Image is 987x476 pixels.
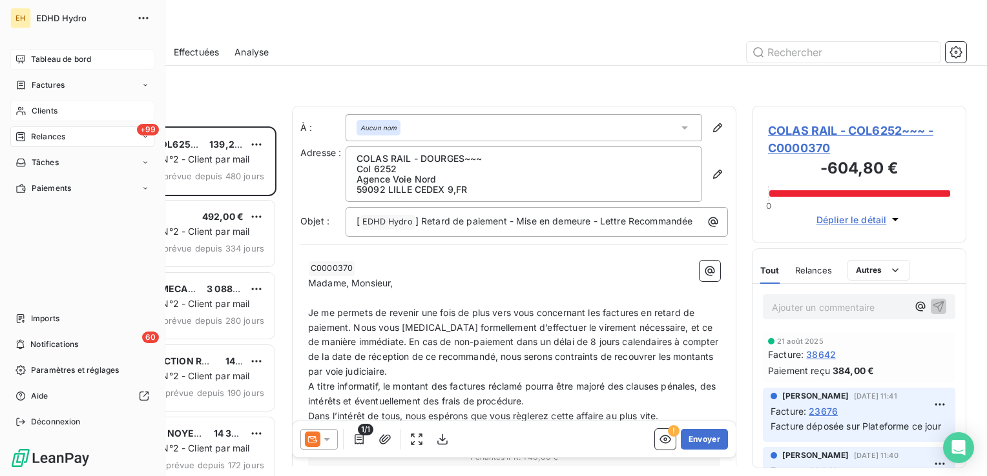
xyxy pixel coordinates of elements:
[10,386,154,406] a: Aide
[32,79,65,91] span: Factures
[31,390,48,402] span: Aide
[358,424,373,435] span: 1/1
[165,388,264,398] span: prévue depuis 190 jours
[92,154,250,164] span: Plan de relance N°2 - Client par mail
[163,315,264,326] span: prévue depuis 280 jours
[357,215,360,226] span: [
[32,105,57,117] span: Clients
[308,307,722,377] span: Je me permets de revenir une fois de plus vers vous concernant les factures en retard de paiement...
[777,337,824,345] span: 21 août 2025
[809,404,838,418] span: 23676
[308,410,658,421] span: Dans l’intérêt de tous, nous espérons que vous règlerez cette affaire au plus vite.
[681,429,728,450] button: Envoyer
[768,157,950,183] h3: -604,80 €
[357,164,691,174] p: Col 6252
[32,157,59,168] span: Tâches
[310,464,718,476] span: Pénalités de retard : + 29,29 €
[308,381,718,406] span: A titre informatif, le montant des factures réclamé pourra être majoré des clauses pénales, des i...
[357,174,691,184] p: Agence Voie Nord
[308,277,393,288] span: Madame, Monsieur,
[32,183,71,194] span: Paiements
[854,392,897,400] span: [DATE] 11:41
[92,370,250,381] span: Plan de relance N°2 - Client par mail
[62,126,276,476] div: grid
[163,171,264,181] span: prévue depuis 480 jours
[771,421,941,431] span: Facture déposée sur Plateforme ce jour
[92,298,250,309] span: Plan de relance N°2 - Client par mail
[36,13,129,23] span: EDHD Hydro
[847,260,910,281] button: Autres
[360,215,415,230] span: EDHD Hydro
[357,184,691,195] p: 59092 LILLE CEDEX 9 , FR
[415,215,693,226] span: ] Retard de paiement - Mise en demeure - Lettre Recommandée
[31,131,65,143] span: Relances
[309,261,355,276] span: C0000370
[209,139,249,150] span: 139,20 €
[214,428,265,439] span: 14 353,71 €
[760,265,780,275] span: Tout
[92,442,250,453] span: Plan de relance N°2 - Client par mail
[31,364,119,376] span: Paramètres et réglages
[795,265,832,275] span: Relances
[31,416,81,428] span: Déconnexion
[816,213,887,226] span: Déplier le détail
[31,313,59,324] span: Imports
[771,404,806,418] span: Facture :
[234,46,269,59] span: Analyse
[225,355,256,366] span: 14,15 €
[782,390,849,402] span: [PERSON_NAME]
[357,154,691,164] p: COLAS RAIL - DOURGES~~~
[813,212,906,227] button: Déplier le détail
[766,201,771,211] span: 0
[10,8,31,28] div: EH
[747,42,940,63] input: Rechercher
[833,364,874,377] span: 384,00 €
[207,283,256,294] span: 3 088,68 €
[854,451,899,459] span: [DATE] 11:40
[300,121,346,134] label: À :
[30,339,78,350] span: Notifications
[142,332,159,343] span: 60
[163,243,264,253] span: prévue depuis 334 jours
[166,460,264,470] span: prévue depuis 172 jours
[300,215,329,226] span: Objet :
[806,348,836,361] span: 38642
[768,348,804,361] span: Facture :
[943,432,974,463] div: Open Intercom Messenger
[202,211,244,222] span: 492,00 €
[10,448,90,468] img: Logo LeanPay
[91,355,303,366] span: CRH - CONSTRUCTION RENOVATION HABITAT//
[768,122,950,157] span: COLAS RAIL - COL6252~~~ - C0000370
[92,226,250,237] span: Plan de relance N°2 - Client par mail
[91,428,281,439] span: SUEZ RV NORD - NOYELLES GODAULT~~~
[300,147,341,158] span: Adresse :
[768,364,830,377] span: Paiement reçu
[31,54,91,65] span: Tableau de bord
[174,46,220,59] span: Effectuées
[137,124,159,135] span: +99
[360,123,397,132] em: Aucun nom
[782,450,849,461] span: [PERSON_NAME]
